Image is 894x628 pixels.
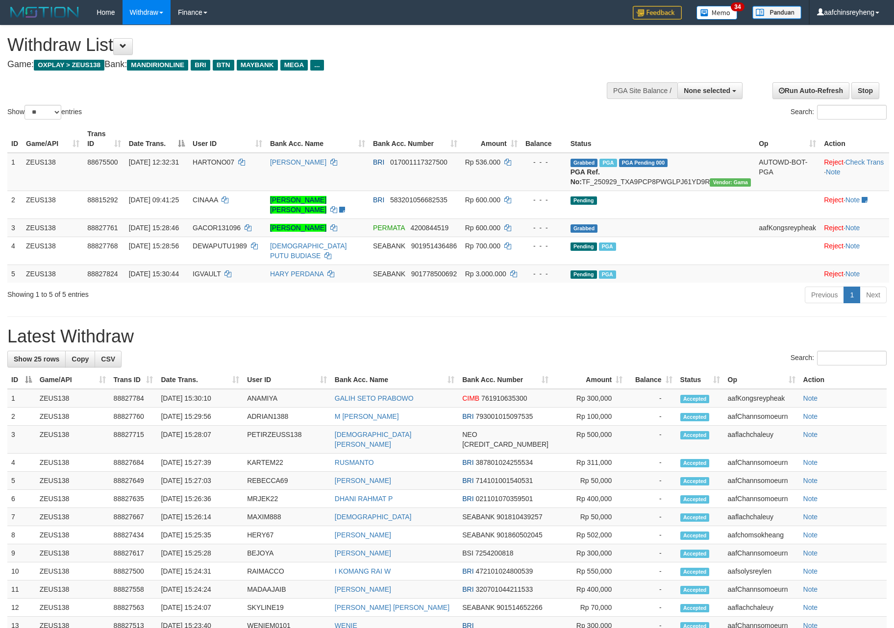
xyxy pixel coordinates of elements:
span: Marked by aaftrukkakada [599,159,617,167]
td: - [626,408,676,426]
span: Copy 7254200818 to clipboard [475,549,514,557]
a: Previous [805,287,844,303]
td: aafChannsomoeurn [724,472,799,490]
td: 5 [7,265,22,283]
h1: Withdraw List [7,35,586,55]
a: Note [803,495,818,503]
span: [DATE] 15:30:44 [129,270,179,278]
td: ZEUS138 [22,191,83,218]
a: DHANI RAHMAT P [335,495,393,503]
span: BRI [462,585,473,593]
span: Accepted [680,431,710,439]
td: ZEUS138 [36,526,110,544]
td: 88827635 [110,490,157,508]
td: Rp 500,000 [552,426,626,454]
span: Copy 583201056682535 to clipboard [390,196,447,204]
th: User ID: activate to sort column ascending [243,371,331,389]
a: Note [803,459,818,466]
td: aafKongsreypheak [755,218,820,237]
span: Copy 320701044211533 to clipboard [475,585,533,593]
div: Showing 1 to 5 of 5 entries [7,286,365,299]
td: RAIMACCO [243,562,331,580]
a: [PERSON_NAME] [335,585,391,593]
span: Rp 3.000.000 [465,270,506,278]
a: HARY PERDANA [270,270,323,278]
span: Copy 017001117327500 to clipboard [390,158,447,166]
div: PGA Site Balance / [607,82,677,99]
a: [PERSON_NAME] [335,477,391,484]
span: MEGA [280,60,308,71]
th: Amount: activate to sort column ascending [552,371,626,389]
td: aafchomsokheang [724,526,799,544]
b: PGA Ref. No: [571,168,600,186]
input: Search: [817,351,887,365]
td: ZEUS138 [36,454,110,472]
th: Trans ID: activate to sort column ascending [83,125,125,153]
td: aafKongsreypheak [724,389,799,408]
span: Show 25 rows [14,355,59,363]
a: 1 [844,287,860,303]
td: 11 [7,580,36,599]
div: - - - [525,157,563,167]
span: Copy 901810439257 to clipboard [497,513,542,521]
span: BRI [462,412,473,420]
td: 88827784 [110,389,157,408]
td: aafChannsomoeurn [724,408,799,426]
label: Show entries [7,105,82,120]
td: [DATE] 15:24:24 [157,580,243,599]
span: Copy 4200844519 to clipboard [410,224,448,232]
th: Op: activate to sort column ascending [755,125,820,153]
div: - - - [525,269,563,279]
td: ZEUS138 [36,408,110,426]
button: None selected [677,82,743,99]
span: Accepted [680,513,710,522]
span: Copy 387801024255534 to clipboard [475,459,533,466]
td: [DATE] 15:27:03 [157,472,243,490]
th: Op: activate to sort column ascending [724,371,799,389]
td: [DATE] 15:24:07 [157,599,243,617]
td: aafChannsomoeurn [724,454,799,472]
span: Copy 472101024800539 to clipboard [475,567,533,575]
td: Rp 70,000 [552,599,626,617]
div: - - - [525,241,563,251]
td: ZEUS138 [36,389,110,408]
th: ID [7,125,22,153]
span: Accepted [680,395,710,403]
td: 10 [7,562,36,580]
a: M [PERSON_NAME] [335,412,399,420]
span: 88827768 [87,242,118,250]
span: Accepted [680,459,710,467]
td: aaflachchaleuy [724,508,799,526]
span: NEO [462,431,477,438]
th: Bank Acc. Number: activate to sort column ascending [458,371,552,389]
span: GACOR131096 [193,224,241,232]
a: Reject [824,196,844,204]
h1: Latest Withdraw [7,327,887,346]
td: ZEUS138 [36,508,110,526]
span: Pending [571,242,597,251]
td: 3 [7,218,22,237]
span: Copy 793001015097535 to clipboard [475,412,533,420]
span: CINAAA [193,196,218,204]
a: [PERSON_NAME] [335,549,391,557]
th: Balance [521,125,567,153]
td: - [626,472,676,490]
span: 88827824 [87,270,118,278]
td: Rp 400,000 [552,490,626,508]
img: panduan.png [752,6,801,19]
span: HARTONO07 [193,158,234,166]
a: Check Trans [845,158,884,166]
td: 88827558 [110,580,157,599]
span: Accepted [680,477,710,485]
a: RUSMANTO [335,459,374,466]
th: Action [799,371,887,389]
a: Run Auto-Refresh [772,82,849,99]
span: Marked by aafsolysreylen [599,242,616,251]
span: 88675500 [87,158,118,166]
span: BTN [213,60,234,71]
th: Game/API: activate to sort column ascending [36,371,110,389]
td: · [820,237,889,265]
a: Reject [824,242,844,250]
td: ZEUS138 [22,153,83,191]
td: SKYLINE19 [243,599,331,617]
